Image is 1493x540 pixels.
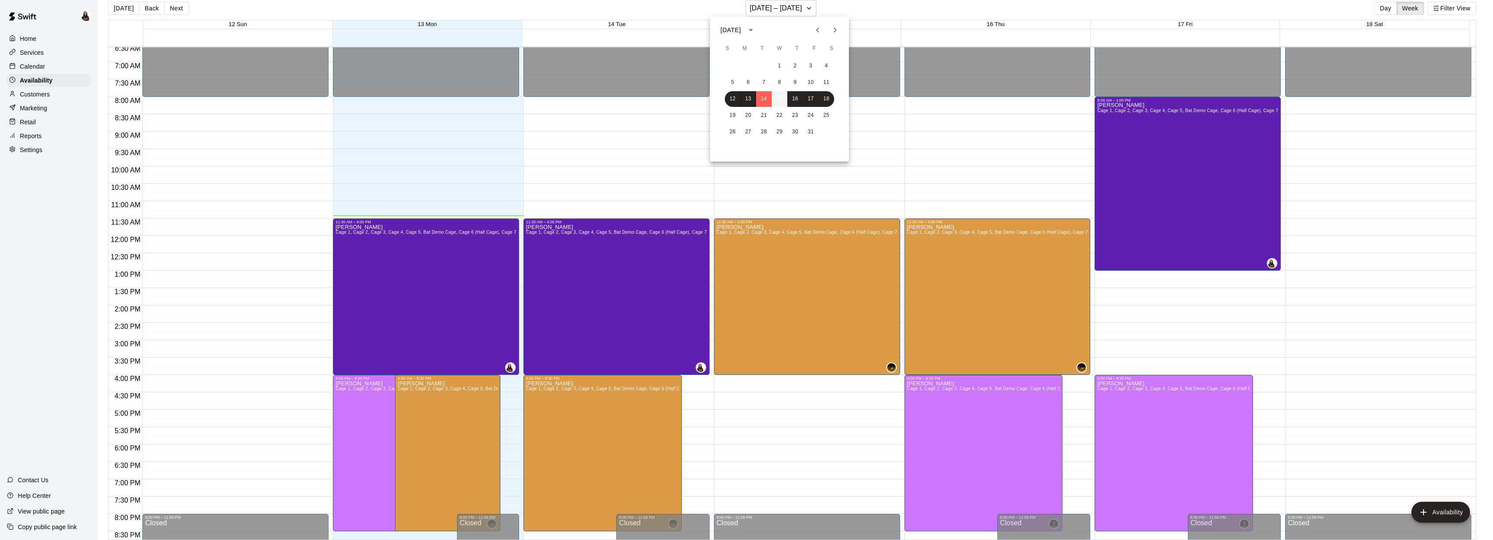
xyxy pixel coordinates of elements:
[819,91,834,107] button: 18
[756,124,772,140] button: 28
[740,108,756,123] button: 20
[740,91,756,107] button: 13
[720,40,735,57] span: Sunday
[803,75,819,90] button: 10
[720,26,741,35] div: [DATE]
[740,75,756,90] button: 6
[756,75,772,90] button: 7
[725,124,740,140] button: 26
[803,58,819,74] button: 3
[789,40,805,57] span: Thursday
[806,40,822,57] span: Friday
[772,40,787,57] span: Wednesday
[772,75,787,90] button: 8
[803,108,819,123] button: 24
[787,108,803,123] button: 23
[803,91,819,107] button: 17
[772,91,787,107] button: 15
[772,58,787,74] button: 1
[743,23,758,37] button: calendar view is open, switch to year view
[809,21,826,39] button: Previous month
[740,124,756,140] button: 27
[819,58,834,74] button: 4
[803,124,819,140] button: 31
[787,75,803,90] button: 9
[737,40,753,57] span: Monday
[787,124,803,140] button: 30
[756,108,772,123] button: 21
[787,91,803,107] button: 16
[824,40,839,57] span: Saturday
[754,40,770,57] span: Tuesday
[819,75,834,90] button: 11
[819,108,834,123] button: 25
[756,91,772,107] button: 14
[725,75,740,90] button: 5
[725,91,740,107] button: 12
[826,21,844,39] button: Next month
[772,124,787,140] button: 29
[725,108,740,123] button: 19
[772,108,787,123] button: 22
[787,58,803,74] button: 2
